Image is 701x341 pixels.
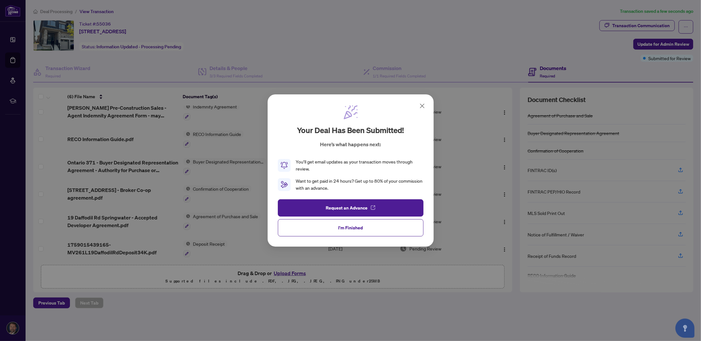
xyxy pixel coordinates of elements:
[320,140,381,148] p: Here’s what happens next:
[278,219,423,236] button: I'm Finished
[278,199,423,217] button: Request an Advance
[338,223,363,233] span: I'm Finished
[297,125,404,135] h2: Your deal has been submitted!
[326,203,368,213] span: Request an Advance
[296,178,423,192] div: Want to get paid in 24 hours? Get up to 80% of your commission with an advance.
[296,158,423,172] div: You’ll get email updates as your transaction moves through review.
[675,319,695,338] button: Open asap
